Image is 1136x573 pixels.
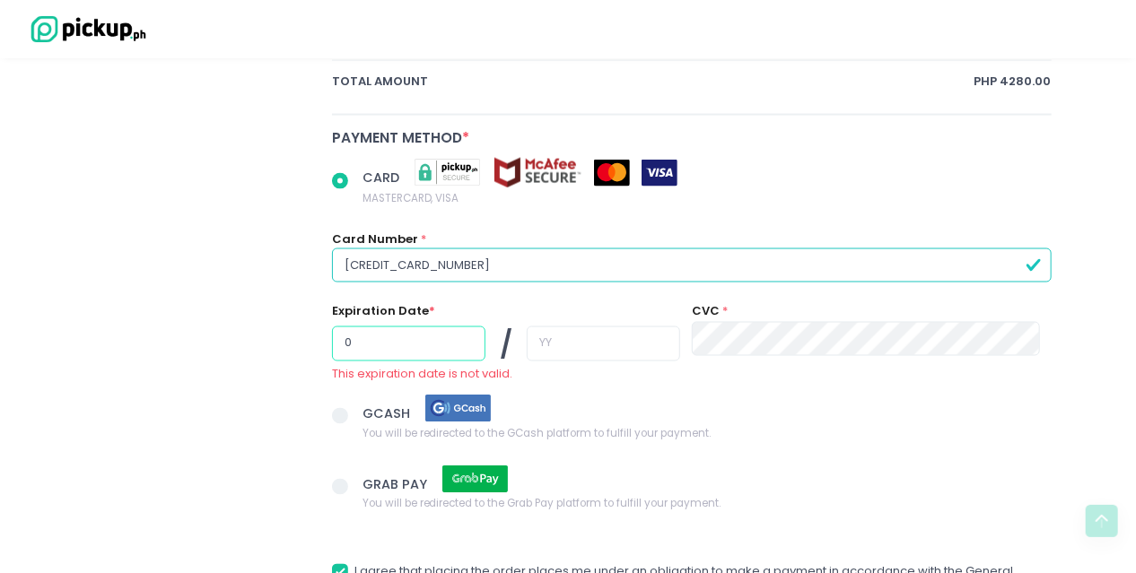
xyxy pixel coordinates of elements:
[22,13,148,45] img: logo
[332,366,680,384] div: This expiration date is not valid.
[332,127,1052,148] div: Payment Method
[414,393,503,424] img: gcash
[332,230,418,248] label: Card Number
[363,188,677,206] span: MASTERCARD, VISA
[363,495,721,513] span: You will be redirected to the Grab Pay platform to fulfill your payment.
[332,248,1052,282] input: Card Number
[500,326,512,366] span: /
[692,303,720,321] label: CVC
[332,326,485,360] input: MM
[594,160,630,187] img: mastercard
[363,475,431,493] span: GRAB PAY
[363,169,403,187] span: CARD
[363,405,414,423] span: GCASH
[431,464,520,495] img: grab pay
[642,160,677,187] img: visa
[527,326,680,360] input: YY
[403,157,493,188] img: pickupsecure
[332,73,974,91] span: total amount
[974,73,1052,91] span: PHP 4280.00
[493,157,582,188] img: mcafee-secure
[332,303,435,321] label: Expiration Date
[363,424,712,442] span: You will be redirected to the GCash platform to fulfill your payment.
